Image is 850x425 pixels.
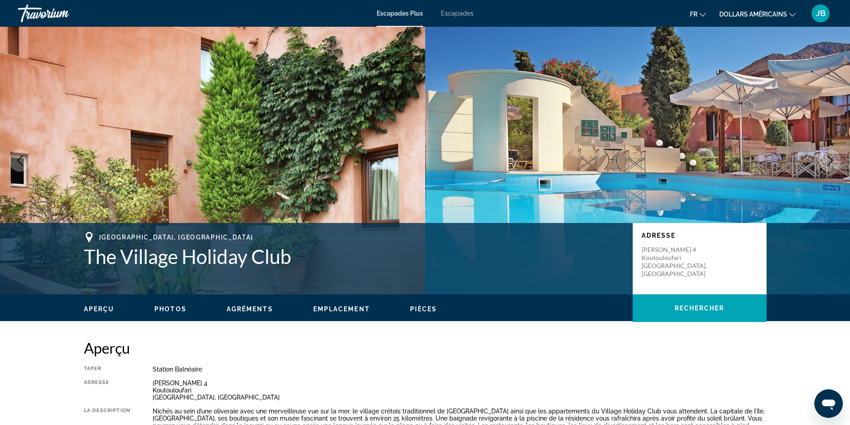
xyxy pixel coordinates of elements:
button: Rechercher [633,294,767,322]
button: Pièces [410,305,437,313]
div: [PERSON_NAME] 4 Koutouloufari [GEOGRAPHIC_DATA], [GEOGRAPHIC_DATA] [153,380,767,401]
h1: The Village Holiday Club [84,245,624,268]
button: Changer de langue [690,8,706,21]
h2: Aperçu [84,339,767,357]
button: Changer de devise [719,8,796,21]
span: [GEOGRAPHIC_DATA], [GEOGRAPHIC_DATA] [99,234,253,241]
span: Agréments [227,305,273,313]
button: Agréments [227,305,273,313]
span: Emplacement [313,305,370,313]
iframe: Bouton de lancement de la fenêtre de messagerie [814,389,843,418]
p: [PERSON_NAME] 4 Koutouloufari [GEOGRAPHIC_DATA], [GEOGRAPHIC_DATA] [642,246,713,278]
div: Station balnéaire [153,366,767,373]
button: Previous image [9,149,31,172]
a: Escapades Plus [377,10,423,17]
font: dollars américains [719,11,787,18]
span: Pièces [410,305,437,313]
span: Photos [154,305,187,313]
button: Aperçu [84,305,115,313]
button: Menu utilisateur [809,4,832,23]
a: Travorium [18,2,107,25]
font: fr [690,11,697,18]
p: Adresse [642,232,758,239]
button: Next image [819,149,841,172]
span: Rechercher [675,305,725,312]
div: Adresse [84,380,130,401]
div: Taper [84,366,130,373]
a: Escapades [441,10,473,17]
button: Photos [154,305,187,313]
font: JB [816,8,825,18]
button: Emplacement [313,305,370,313]
span: Aperçu [84,305,115,313]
